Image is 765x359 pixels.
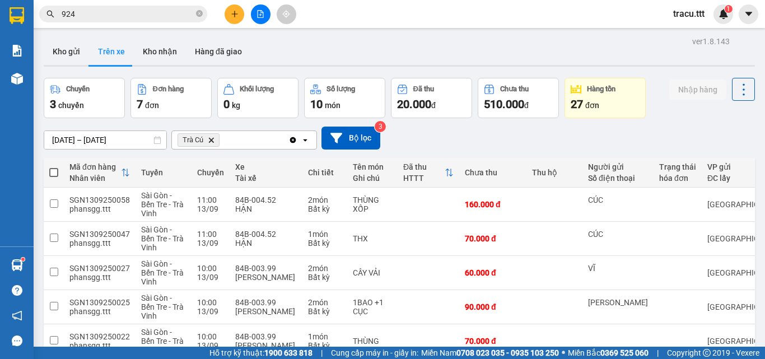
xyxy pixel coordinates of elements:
div: Thu hộ [532,168,577,177]
span: 20.000 [397,97,431,111]
strong: 0369 525 060 [600,348,649,357]
button: aim [277,4,296,24]
div: Đã thu [403,162,445,171]
span: món [325,101,340,110]
span: Hỗ trợ kỹ thuật: [209,347,312,359]
input: Tìm tên, số ĐT hoặc mã đơn [62,8,194,20]
div: 11:00 [197,230,224,239]
div: 13/09 [197,341,224,350]
span: search [46,10,54,18]
th: Toggle SortBy [64,158,136,188]
div: HẬN [235,204,297,213]
div: Hàng tồn [587,85,615,93]
div: 60.000 đ [465,268,521,277]
div: Bất kỳ [308,341,342,350]
img: warehouse-icon [11,73,23,85]
div: 10:00 [197,298,224,307]
div: Tên món [353,162,392,171]
div: 10:00 [197,332,224,341]
div: 84B-003.99 [235,332,297,341]
button: Khối lượng0kg [217,78,298,118]
div: phansgg.ttt [69,239,130,248]
span: 1 [726,5,730,13]
div: 2 món [308,298,342,307]
div: phansgg.ttt [69,307,130,316]
span: kg [232,101,240,110]
span: 510.000 [484,97,524,111]
span: notification [12,310,22,321]
img: warehouse-icon [11,259,23,271]
button: Đơn hàng7đơn [130,78,212,118]
span: đ [431,101,436,110]
img: icon-new-feature [719,9,729,19]
span: | [321,347,323,359]
button: Kho gửi [44,38,89,65]
svg: open [301,136,310,144]
th: Toggle SortBy [398,158,459,188]
div: Đã thu [413,85,434,93]
img: logo-vxr [10,7,24,24]
div: THÙNG XỐP [353,195,392,213]
div: 1 món [308,230,342,239]
span: caret-down [744,9,754,19]
span: message [12,335,22,346]
div: 84B-004.52 [235,230,297,239]
button: Nhập hàng [669,80,726,100]
div: Tuyến [141,168,186,177]
div: Số lượng [326,85,355,93]
div: Tài xế [235,174,297,183]
div: 84B-003.99 [235,264,297,273]
div: 90.000 đ [465,302,521,311]
button: Chuyến3chuyến [44,78,125,118]
div: Nhân viên [69,174,121,183]
div: 160.000 đ [465,200,521,209]
div: SGN1309250022 [69,332,130,341]
div: 70.000 đ [465,337,521,346]
button: Kho nhận [134,38,186,65]
span: | [657,347,659,359]
span: Trà Cú [183,136,203,144]
div: Bất kỳ [308,307,342,316]
span: Sài Gòn - Bến Tre - Trà Vinh [141,225,184,252]
div: Ghi chú [353,174,392,183]
div: ver 1.8.143 [692,35,730,48]
div: CÚC [588,195,648,204]
span: 0 [223,97,230,111]
div: phansgg.ttt [69,204,130,213]
div: Trạng thái [659,162,696,171]
span: Sài Gòn - Bến Tre - Trà Vinh [141,259,184,286]
button: Trên xe [89,38,134,65]
span: Sài Gòn - Bến Tre - Trà Vinh [141,191,184,218]
span: đơn [145,101,159,110]
strong: 0708 023 035 - 0935 103 250 [456,348,559,357]
div: Đơn hàng [153,85,184,93]
div: THÙNG [353,337,392,346]
div: SGN1309250025 [69,298,130,307]
span: đơn [585,101,599,110]
div: Chưa thu [500,85,529,93]
button: caret-down [739,4,758,24]
div: THX [353,234,392,243]
span: ⚪️ [562,351,565,355]
span: đ [524,101,529,110]
span: close-circle [196,10,203,17]
span: Sài Gòn - Bến Tre - Trà Vinh [141,328,184,355]
span: close-circle [196,9,203,20]
div: Mã đơn hàng [69,162,121,171]
div: 13/09 [197,204,224,213]
button: Bộ lọc [321,127,380,150]
sup: 1 [21,258,25,261]
span: aim [282,10,290,18]
button: Hàng tồn27đơn [565,78,646,118]
div: 10:00 [197,264,224,273]
img: solution-icon [11,45,23,57]
button: plus [225,4,244,24]
svg: Clear all [288,136,297,144]
span: 7 [137,97,143,111]
button: file-add [251,4,270,24]
span: chuyến [58,101,84,110]
div: 2 món [308,264,342,273]
button: Đã thu20.000đ [391,78,472,118]
div: [PERSON_NAME] [235,307,297,316]
span: Trà Cú, close by backspace [178,133,220,147]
